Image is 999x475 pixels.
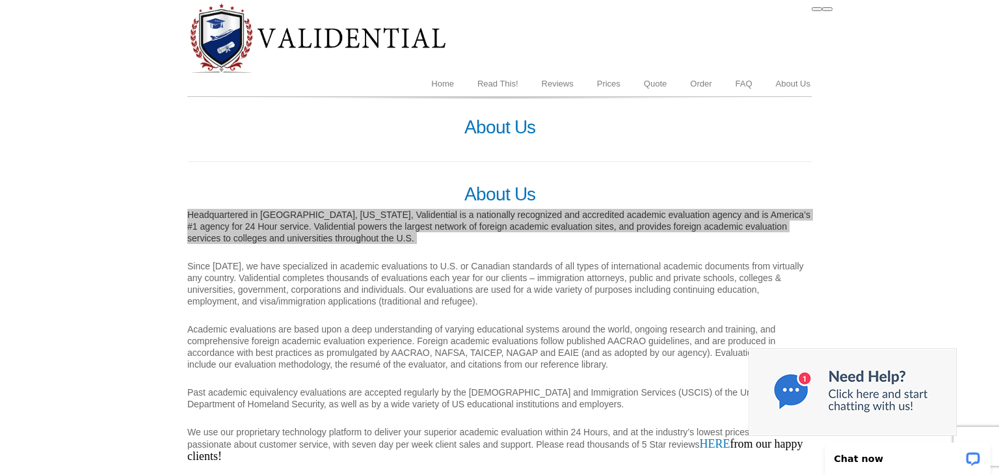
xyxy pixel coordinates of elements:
a: Prices [585,72,632,96]
p: Since [DATE], we have specialized in academic evaluations to U.S. or Canadian standards of all ty... [187,260,812,307]
p: Headquartered in [GEOGRAPHIC_DATA], [US_STATE], Validential is a nationally recognized and accred... [187,209,812,244]
h1: About Us [187,117,812,138]
iframe: LiveChat chat widget [816,434,999,475]
a: About Us [764,72,822,96]
img: Diploma Evaluation Service [187,3,447,74]
p: We use our proprietary technology platform to deliver your superior academic evaluation within 24... [187,426,812,463]
a: Quote [632,72,678,96]
a: Reviews [530,72,585,96]
h1: About Us [187,184,812,205]
img: Chat now [749,348,957,436]
a: FAQ [724,72,764,96]
a: Order [678,72,723,96]
a: HERE [700,437,730,450]
a: Home [420,72,466,96]
p: Academic evaluations are based upon a deep understanding of varying educational systems around th... [187,323,812,370]
span: from our happy clients! [187,437,803,463]
p: Past academic equivalency evaluations are accepted regularly by the [DEMOGRAPHIC_DATA] and Immigr... [187,387,812,410]
a: Read This! [466,72,530,96]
